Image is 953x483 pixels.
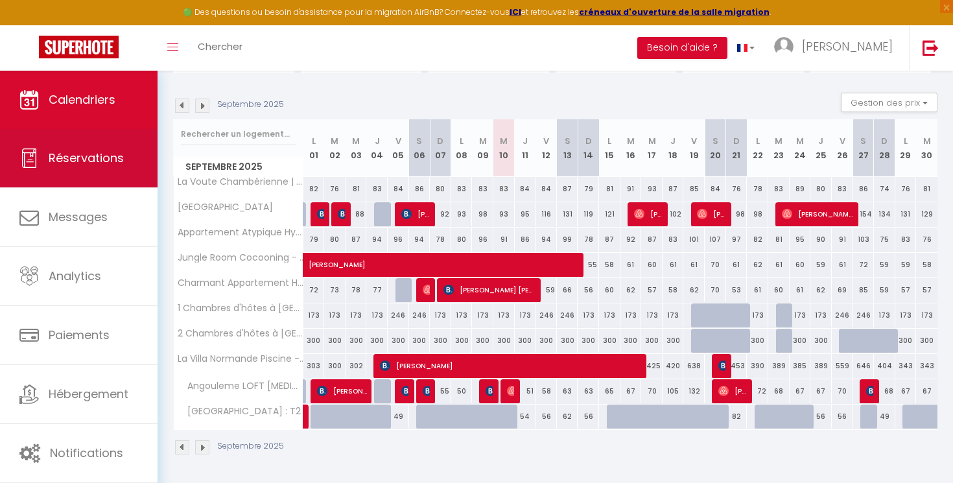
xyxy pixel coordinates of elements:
[895,303,917,327] div: 173
[303,303,325,327] div: 173
[324,303,346,327] div: 173
[726,119,747,177] th: 21
[303,329,325,353] div: 300
[881,135,888,147] abbr: D
[810,228,832,252] div: 90
[401,379,408,403] span: [PERSON_NAME] [PERSON_NAME]
[810,354,832,378] div: 389
[874,119,895,177] th: 28
[366,329,388,353] div: 300
[493,329,515,353] div: 300
[705,278,726,302] div: 70
[747,354,768,378] div: 390
[853,303,874,327] div: 246
[705,119,726,177] th: 20
[515,228,536,252] div: 86
[430,303,451,327] div: 173
[472,303,493,327] div: 173
[493,177,515,201] div: 83
[683,379,705,403] div: 132
[451,329,473,353] div: 300
[774,37,794,56] img: ...
[557,329,578,353] div: 300
[818,135,823,147] abbr: J
[49,268,101,284] span: Analytics
[853,177,874,201] div: 86
[515,119,536,177] th: 11
[217,99,284,111] p: Septembre 2025
[380,353,644,378] span: [PERSON_NAME]
[747,329,768,353] div: 300
[176,329,305,338] span: 2 Chambres d'hôtes à [GEOGRAPHIC_DATA]
[443,277,536,302] span: [PERSON_NAME] [PERSON_NAME]
[916,202,937,226] div: 129
[764,25,909,71] a: ... [PERSON_NAME]
[515,329,536,353] div: 300
[346,354,367,378] div: 302
[176,379,305,394] span: Angouleme LOFT [MEDICAL_DATA]
[641,177,663,201] div: 93
[346,278,367,302] div: 78
[493,228,515,252] div: 91
[535,202,557,226] div: 116
[472,177,493,201] div: 83
[515,177,536,201] div: 84
[557,303,578,327] div: 246
[756,135,760,147] abbr: L
[423,277,430,302] span: [PERSON_NAME]
[916,329,937,353] div: 300
[535,119,557,177] th: 12
[874,303,895,327] div: 173
[578,119,599,177] th: 14
[620,329,642,353] div: 300
[507,379,514,403] span: [PERSON_NAME]
[874,202,895,226] div: 134
[451,303,473,327] div: 173
[895,228,917,252] div: 83
[388,177,409,201] div: 84
[303,354,325,378] div: 303
[317,202,324,226] span: [PERSON_NAME]
[663,278,684,302] div: 58
[437,135,443,147] abbr: D
[691,135,697,147] abbr: V
[683,177,705,201] div: 85
[637,37,727,59] button: Besoin d'aide ?
[388,329,409,353] div: 300
[895,329,917,353] div: 300
[451,228,473,252] div: 80
[641,278,663,302] div: 57
[705,177,726,201] div: 84
[409,329,430,353] div: 300
[303,177,325,201] div: 82
[510,6,521,18] a: ICI
[49,386,128,402] span: Hébergement
[430,379,451,403] div: 55
[790,303,811,327] div: 173
[578,303,599,327] div: 173
[451,202,473,226] div: 93
[790,253,811,277] div: 60
[472,202,493,226] div: 98
[599,228,620,252] div: 87
[768,177,790,201] div: 83
[324,177,346,201] div: 76
[683,119,705,177] th: 19
[840,135,845,147] abbr: V
[853,119,874,177] th: 27
[641,119,663,177] th: 17
[832,228,853,252] div: 91
[388,228,409,252] div: 96
[663,119,684,177] th: 18
[663,228,684,252] div: 83
[352,135,360,147] abbr: M
[472,119,493,177] th: 09
[874,354,895,378] div: 404
[747,303,768,327] div: 173
[515,202,536,226] div: 95
[176,354,305,364] span: La Villa Normande Piscine - Spa
[923,135,931,147] abbr: M
[726,202,747,226] div: 98
[747,278,768,302] div: 61
[303,278,325,302] div: 72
